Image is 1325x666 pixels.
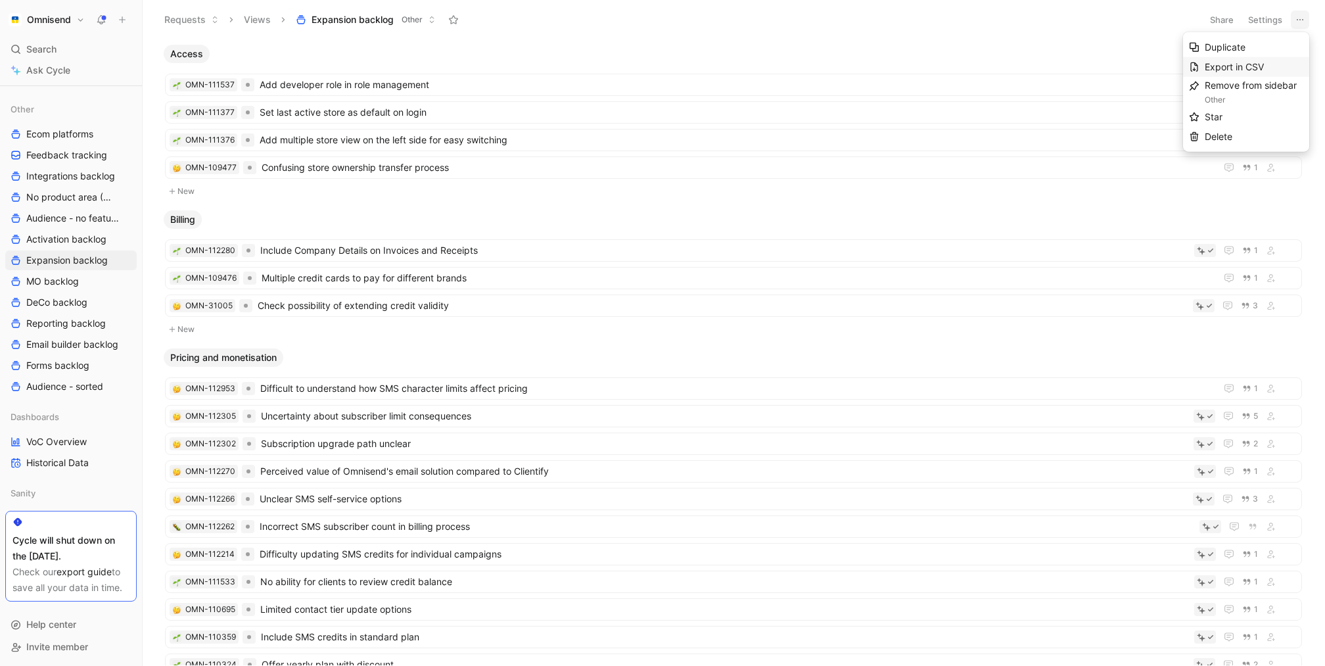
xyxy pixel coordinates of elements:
span: Export in CSV [1205,61,1264,72]
span: Duplicate [1205,41,1245,53]
div: Remove from sidebar [1205,78,1303,107]
span: Delete [1205,131,1232,142]
div: Other [1205,93,1303,107]
span: Star [1205,111,1222,122]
